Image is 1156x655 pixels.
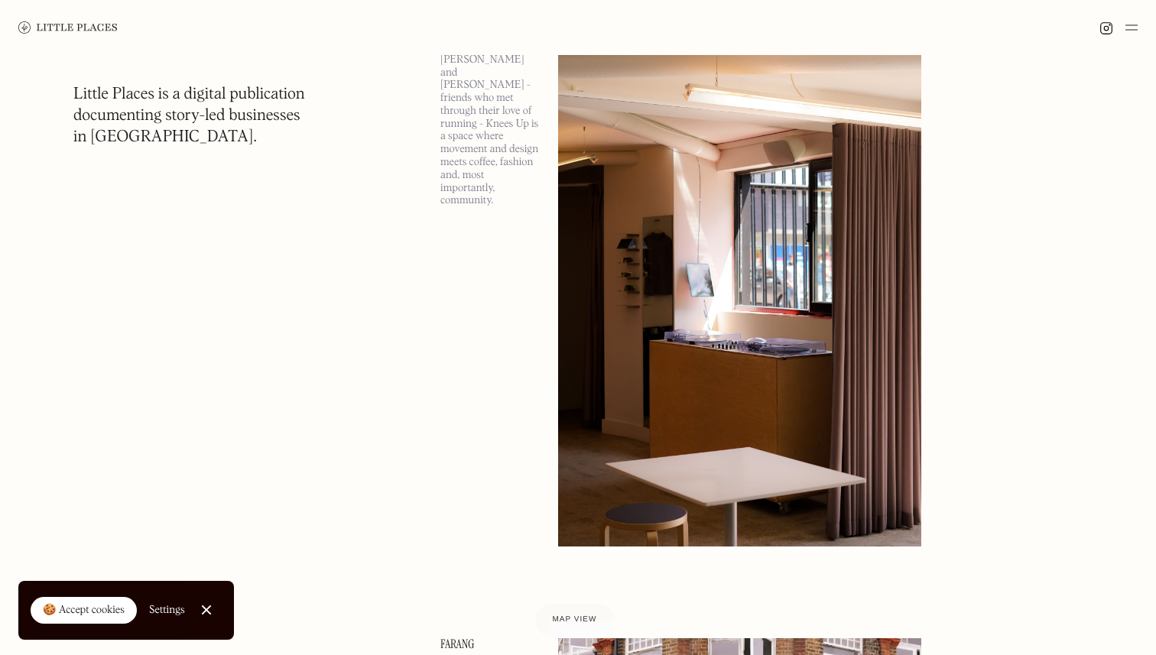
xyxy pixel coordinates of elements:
span: Map view [553,615,597,624]
p: Started by [PERSON_NAME] and [PERSON_NAME] - friends who met through their love of running - Knee... [440,41,540,207]
a: Close Cookie Popup [191,595,222,625]
a: Map view [534,603,615,637]
div: Settings [149,605,185,615]
a: Farang [440,638,540,650]
img: Knees Up [558,22,921,546]
h1: Little Places is a digital publication documenting story-led businesses in [GEOGRAPHIC_DATA]. [73,84,305,148]
div: 🍪 Accept cookies [43,603,125,618]
a: 🍪 Accept cookies [31,597,137,624]
a: Settings [149,593,185,627]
